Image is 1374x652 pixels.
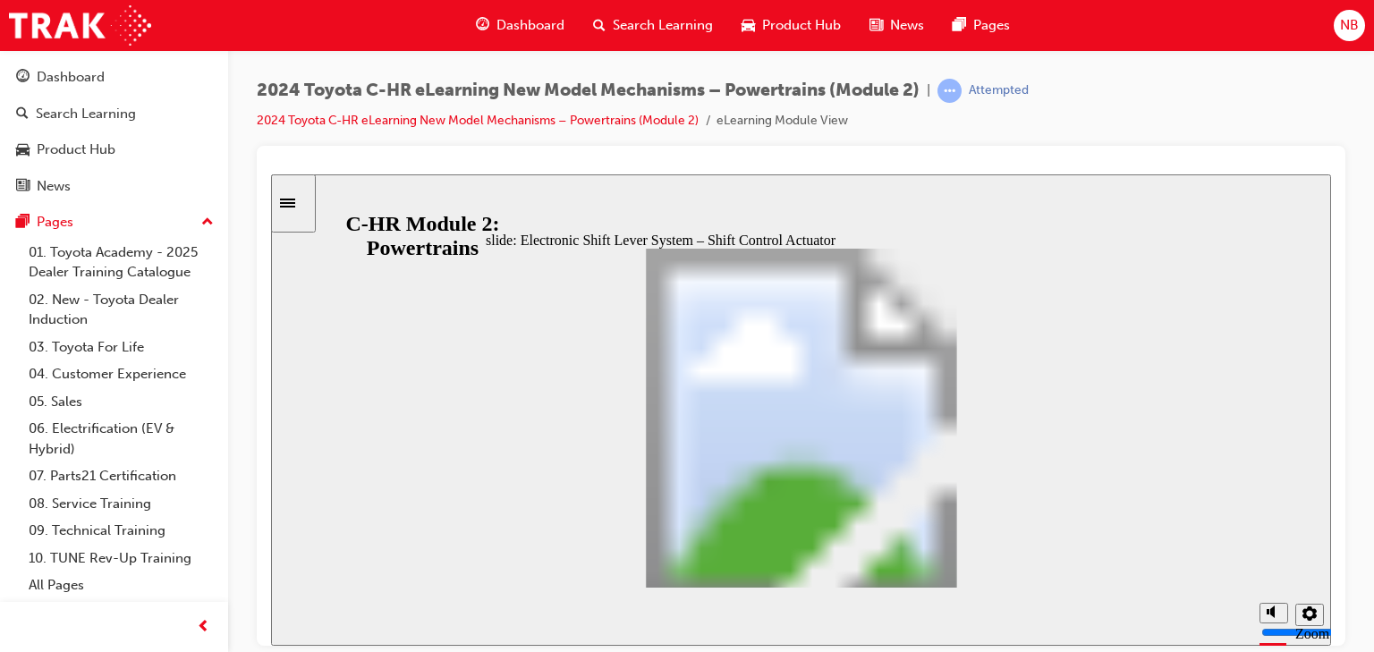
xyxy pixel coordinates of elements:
[9,5,151,46] img: Trak
[16,70,30,86] span: guage-icon
[969,82,1029,99] div: Attempted
[7,206,221,239] button: Pages
[7,170,221,203] a: News
[21,388,221,416] a: 05. Sales
[7,97,221,131] a: Search Learning
[927,80,930,101] span: |
[21,490,221,518] a: 08. Service Training
[727,7,855,44] a: car-iconProduct Hub
[579,7,727,44] a: search-iconSearch Learning
[1024,452,1058,499] label: Zoom to fit
[37,67,105,88] div: Dashboard
[21,334,221,361] a: 03. Toyota For Life
[855,7,938,44] a: news-iconNews
[1024,429,1053,452] button: Settings
[890,15,924,36] span: News
[953,14,966,37] span: pages-icon
[16,179,30,195] span: news-icon
[21,415,221,462] a: 06. Electrification (EV & Hybrid)
[201,211,214,234] span: up-icon
[21,462,221,490] a: 07. Parts21 Certification
[16,142,30,158] span: car-icon
[988,428,1017,449] button: Mute (Ctrl+Alt+M)
[36,104,136,124] div: Search Learning
[613,15,713,36] span: Search Learning
[476,14,489,37] span: guage-icon
[462,7,579,44] a: guage-iconDashboard
[990,451,1106,465] input: volume
[717,111,848,131] li: eLearning Module View
[973,15,1010,36] span: Pages
[257,113,699,128] a: 2024 Toyota C-HR eLearning New Model Mechanisms – Powertrains (Module 2)
[869,14,883,37] span: news-icon
[742,14,755,37] span: car-icon
[37,212,73,233] div: Pages
[937,79,962,103] span: learningRecordVerb_ATTEMPT-icon
[496,15,564,36] span: Dashboard
[197,616,210,639] span: prev-icon
[21,286,221,334] a: 02. New - Toyota Dealer Induction
[21,545,221,572] a: 10. TUNE Rev-Up Training
[7,133,221,166] a: Product Hub
[1334,10,1365,41] button: NB
[16,106,29,123] span: search-icon
[21,360,221,388] a: 04. Customer Experience
[37,176,71,197] div: News
[7,61,221,94] a: Dashboard
[257,80,920,101] span: 2024 Toyota C-HR eLearning New Model Mechanisms – Powertrains (Module 2)
[938,7,1024,44] a: pages-iconPages
[1340,15,1359,36] span: NB
[21,517,221,545] a: 09. Technical Training
[21,239,221,286] a: 01. Toyota Academy - 2025 Dealer Training Catalogue
[593,14,606,37] span: search-icon
[21,572,221,599] a: All Pages
[37,140,115,160] div: Product Hub
[16,215,30,231] span: pages-icon
[762,15,841,36] span: Product Hub
[980,413,1051,471] div: misc controls
[7,57,221,206] button: DashboardSearch LearningProduct HubNews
